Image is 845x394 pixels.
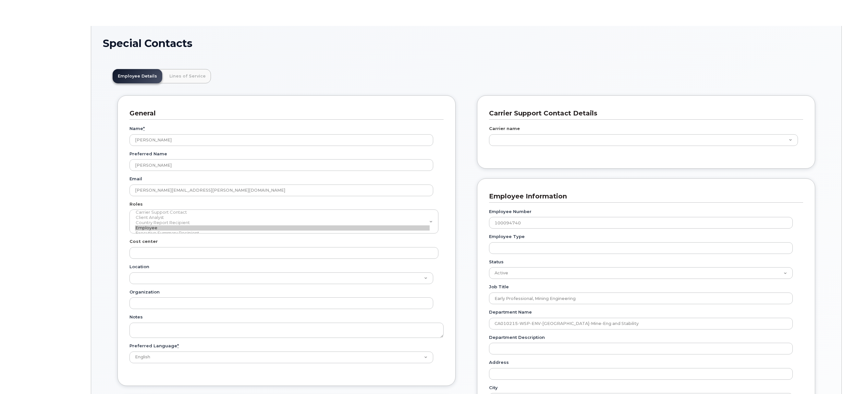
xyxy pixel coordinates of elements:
[113,69,162,83] a: Employee Details
[489,192,798,201] h3: Employee Information
[129,201,143,207] label: Roles
[164,69,211,83] a: Lines of Service
[135,231,430,236] option: Executive Summary Recipient
[129,314,143,320] label: Notes
[129,238,158,245] label: Cost center
[129,289,160,295] label: Organization
[129,176,142,182] label: Email
[489,309,532,315] label: Department Name
[489,385,498,391] label: City
[489,359,509,365] label: Address
[489,233,525,240] label: Employee Type
[489,334,545,340] label: Department Description
[489,125,520,132] label: Carrier name
[135,210,430,215] option: Carrier Support Contact
[103,38,830,49] h1: Special Contacts
[129,109,439,118] h3: General
[489,209,532,215] label: Employee Number
[129,264,149,270] label: Location
[135,220,430,225] option: Country Report Recipient
[143,126,145,131] abbr: required
[129,343,179,349] label: Preferred Language
[135,225,430,231] option: Employee
[489,259,504,265] label: Status
[489,109,798,118] h3: Carrier Support Contact Details
[135,215,430,220] option: Client Analyst
[129,125,145,132] label: Name
[177,343,179,348] abbr: required
[489,284,509,290] label: Job Title
[129,151,167,157] label: Preferred Name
